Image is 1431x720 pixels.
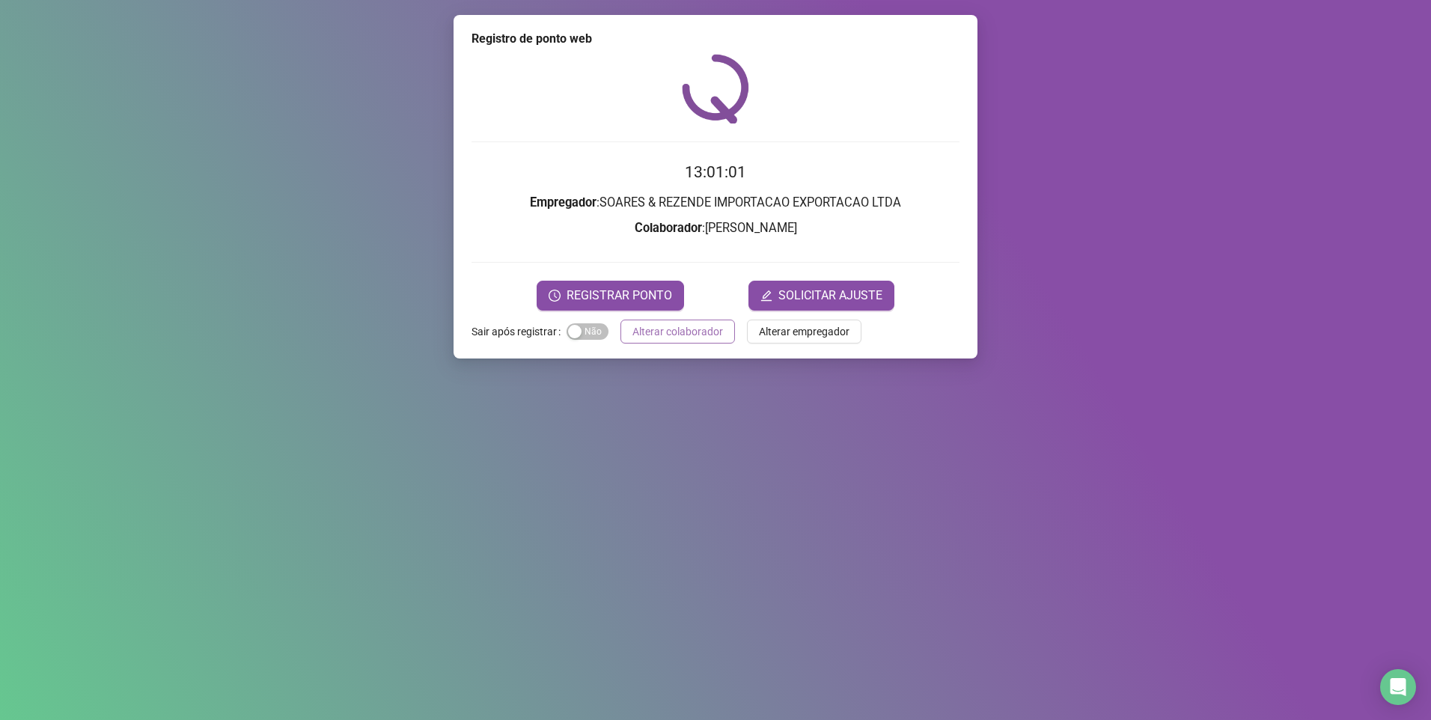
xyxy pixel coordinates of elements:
button: Alterar empregador [747,320,861,344]
span: Alterar colaborador [632,323,723,340]
button: REGISTRAR PONTO [537,281,684,311]
span: SOLICITAR AJUSTE [778,287,882,305]
h3: : SOARES & REZENDE IMPORTACAO EXPORTACAO LTDA [472,193,959,213]
label: Sair após registrar [472,320,567,344]
img: QRPoint [682,54,749,123]
div: Open Intercom Messenger [1380,669,1416,705]
button: Alterar colaborador [620,320,735,344]
div: Registro de ponto web [472,30,959,48]
button: editSOLICITAR AJUSTE [748,281,894,311]
span: Alterar empregador [759,323,849,340]
span: clock-circle [549,290,561,302]
h3: : [PERSON_NAME] [472,219,959,238]
strong: Colaborador [635,221,702,235]
time: 13:01:01 [685,163,746,181]
strong: Empregador [530,195,596,210]
span: REGISTRAR PONTO [567,287,672,305]
span: edit [760,290,772,302]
